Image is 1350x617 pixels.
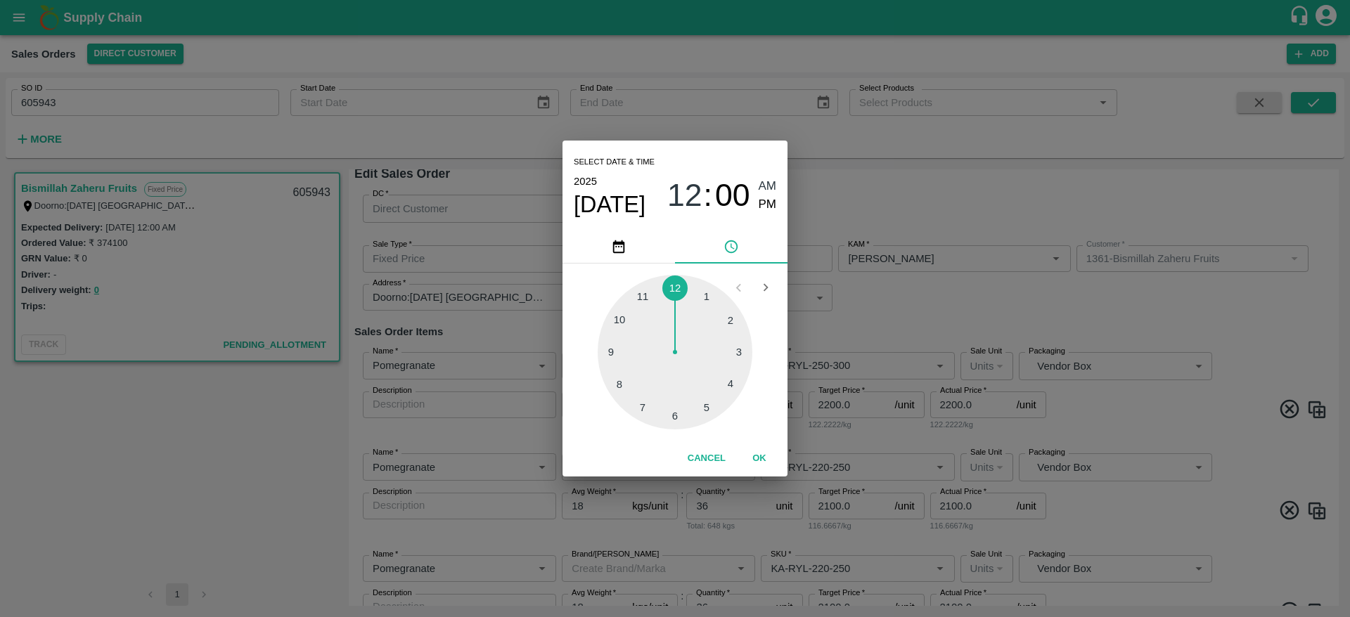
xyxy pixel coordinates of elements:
[737,446,782,471] button: OK
[574,172,597,190] button: 2025
[759,195,777,214] button: PM
[752,274,779,301] button: Open next view
[574,152,655,173] span: Select date & time
[704,177,712,214] span: :
[667,177,702,214] button: 12
[715,177,750,214] button: 00
[574,190,645,219] button: [DATE]
[562,230,675,264] button: pick date
[675,230,787,264] button: pick time
[759,177,777,196] button: AM
[682,446,731,471] button: Cancel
